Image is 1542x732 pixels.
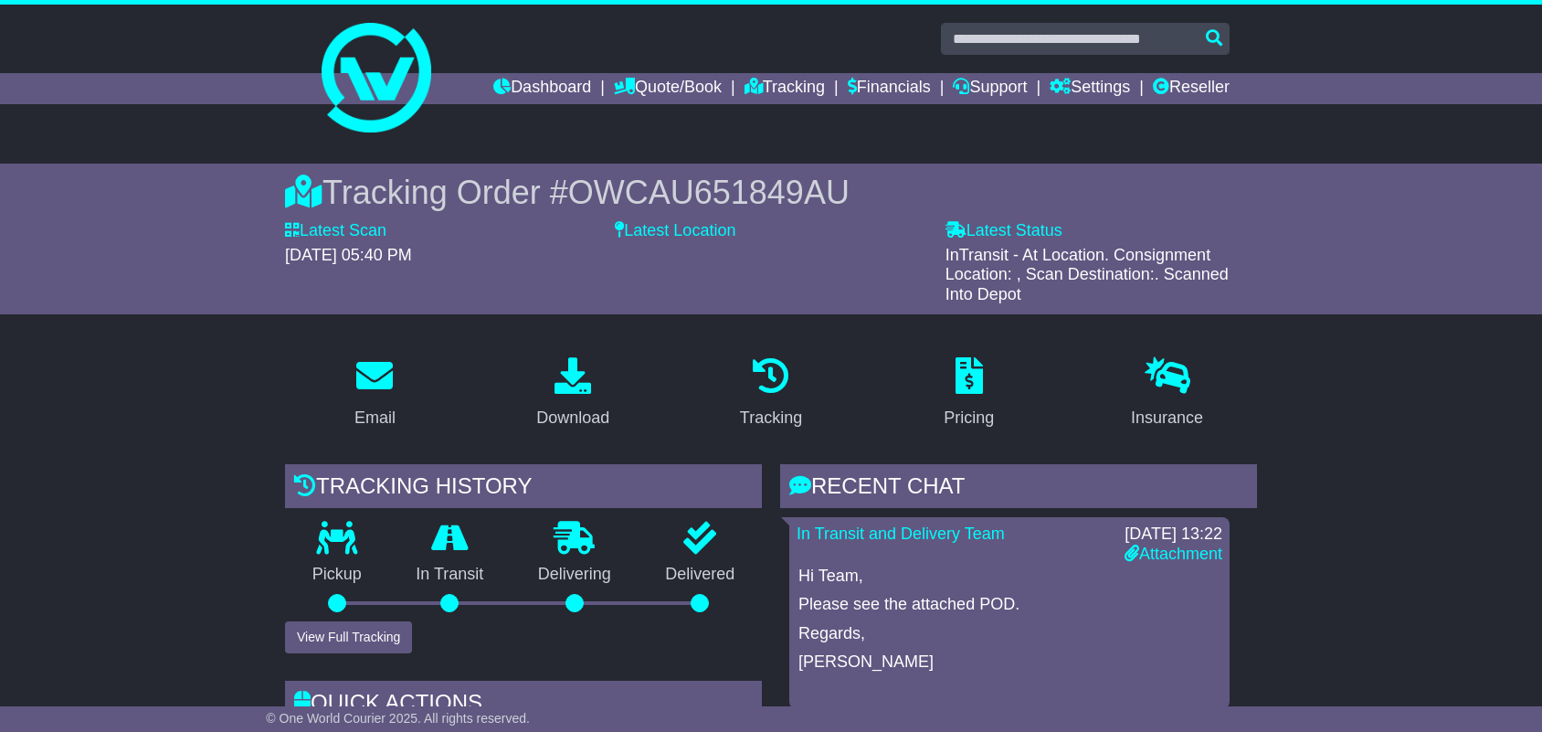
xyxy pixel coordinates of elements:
div: Email [354,406,396,430]
p: Delivered [639,565,763,585]
a: Quote/Book [614,73,722,104]
p: Hi Team, [798,567,1220,587]
div: [DATE] 13:22 [1125,525,1222,545]
span: InTransit - At Location. Consignment Location: , Scan Destination:. Scanned Into Depot [945,246,1229,303]
div: Insurance [1131,406,1203,430]
a: Support [953,73,1027,104]
p: In Transit [389,565,512,585]
p: [PERSON_NAME] [798,652,1220,673]
a: Pricing [932,351,1006,437]
a: Reseller [1153,73,1230,104]
span: OWCAU651849AU [568,174,850,211]
div: Tracking history [285,464,762,514]
label: Latest Scan [285,221,386,241]
span: [DATE] 05:40 PM [285,246,412,264]
div: RECENT CHAT [780,464,1257,514]
div: Download [536,406,609,430]
label: Latest Status [945,221,1062,241]
p: Pickup [285,565,389,585]
span: © One World Courier 2025. All rights reserved. [266,711,530,726]
a: Settings [1050,73,1130,104]
a: Download [524,351,621,437]
button: View Full Tracking [285,621,412,653]
label: Latest Location [615,221,735,241]
div: Pricing [944,406,994,430]
p: Please see the attached POD. [798,595,1220,615]
a: In Transit and Delivery Team [797,525,1005,543]
a: Dashboard [493,73,591,104]
div: Quick Actions [285,681,762,730]
a: Insurance [1119,351,1215,437]
a: Tracking [745,73,825,104]
div: Tracking Order # [285,173,1257,212]
a: Financials [848,73,931,104]
a: Email [343,351,407,437]
a: Tracking [728,351,814,437]
p: Delivering [511,565,639,585]
p: Regards, [798,624,1220,644]
a: Attachment [1125,545,1222,563]
div: Tracking [740,406,802,430]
